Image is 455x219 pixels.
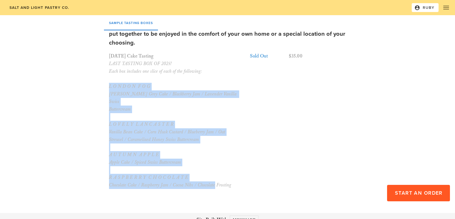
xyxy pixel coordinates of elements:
[250,52,285,60] div: Sold Out
[9,5,69,10] span: Salt and Light Pastry Co.
[394,190,442,196] span: Start an Order
[412,3,439,12] button: Ruby
[109,60,246,189] div: LAST TASTING BOX OF 2025! Each box includes one slice of each of the following: L O N D O N F O G...
[5,3,73,12] a: Salt and Light Pastry Co.
[387,185,450,201] button: Start an Order
[104,15,158,30] div: Sample Tasting Boxes
[288,51,348,190] div: $35.00
[109,53,153,59] span: [DATE] Cake Tasting
[416,5,434,10] span: Ruby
